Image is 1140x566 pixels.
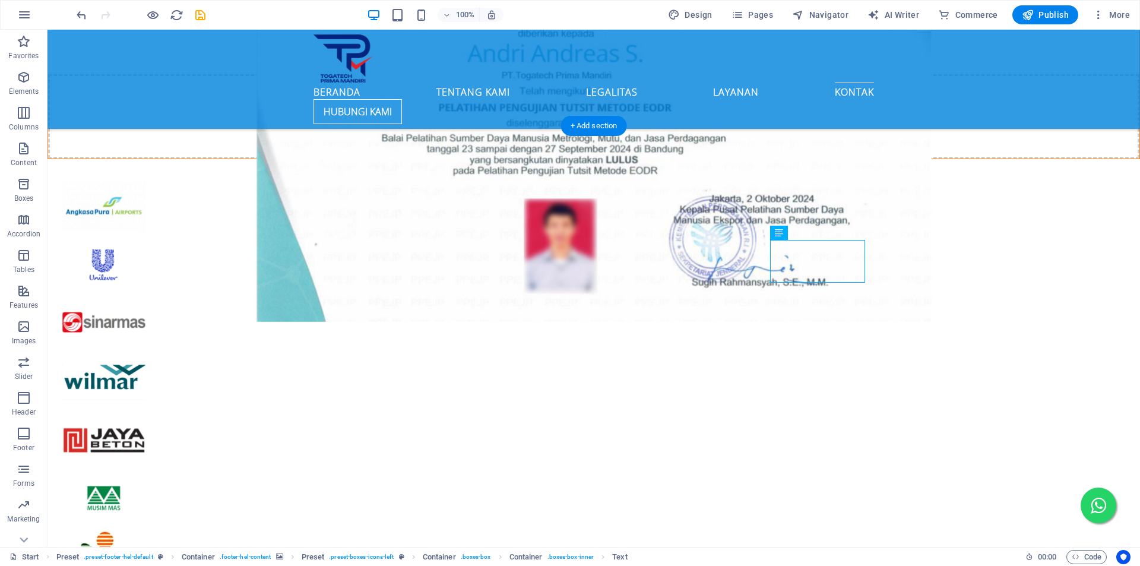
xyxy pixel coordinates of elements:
[731,9,773,21] span: Pages
[13,443,34,453] p: Footer
[329,550,394,564] span: . preset-boxes-icons-left
[1025,550,1057,564] h6: Session time
[220,550,271,564] span: . footer-hel-content
[1092,9,1130,21] span: More
[9,550,39,564] a: Click to cancel selection. Double-click to open Pages
[302,550,325,564] span: Click to select. Double-click to edit
[170,8,183,22] i: Reload page
[863,5,924,24] button: AI Writer
[11,158,37,167] p: Content
[12,407,36,417] p: Header
[9,122,39,132] p: Columns
[158,554,163,560] i: This element is a customizable preset
[867,9,919,21] span: AI Writer
[509,550,543,564] span: Click to select. Double-click to edit
[461,550,491,564] span: . boxes-box
[663,5,717,24] div: Design (Ctrl+Alt+Y)
[84,550,153,564] span: . preset-footer-hel-default
[1066,550,1107,564] button: Code
[455,8,474,22] h6: 100%
[787,5,853,24] button: Navigator
[1088,5,1135,24] button: More
[1012,5,1078,24] button: Publish
[7,514,40,524] p: Marketing
[56,550,628,564] nav: breadcrumb
[933,5,1003,24] button: Commerce
[74,8,88,22] button: undo
[938,9,998,21] span: Commerce
[13,479,34,488] p: Forms
[75,8,88,22] i: Undo: Change text (Ctrl+Z)
[182,550,215,564] span: Click to select. Double-click to edit
[7,229,40,239] p: Accordion
[663,5,717,24] button: Design
[547,550,594,564] span: . boxes-box-inner
[1038,550,1056,564] span: 00 00
[1022,9,1069,21] span: Publish
[9,87,39,96] p: Elements
[1072,550,1101,564] span: Code
[12,336,36,346] p: Images
[423,550,456,564] span: Click to select. Double-click to edit
[1116,550,1130,564] button: Usercentrics
[668,9,712,21] span: Design
[13,265,34,274] p: Tables
[193,8,207,22] button: save
[169,8,183,22] button: reload
[399,554,404,560] i: This element is a customizable preset
[194,8,207,22] i: Save (Ctrl+S)
[9,301,38,310] p: Features
[15,372,33,381] p: Slider
[145,8,160,22] button: Click here to leave preview mode and continue editing
[8,51,39,61] p: Favorites
[438,8,480,22] button: 100%
[56,550,80,564] span: Click to select. Double-click to edit
[14,194,34,203] p: Boxes
[561,116,627,136] div: + Add section
[486,10,497,20] i: On resize automatically adjust zoom level to fit chosen device.
[276,554,283,560] i: This element contains a background
[792,9,848,21] span: Navigator
[727,5,778,24] button: Pages
[1046,552,1048,561] span: :
[612,550,627,564] span: Click to select. Double-click to edit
